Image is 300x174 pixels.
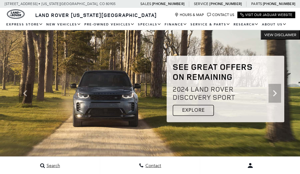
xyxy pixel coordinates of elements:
a: Pre-Owned Vehicles [83,19,136,30]
a: Contact Us [207,13,234,17]
span: Land Rover [US_STATE][GEOGRAPHIC_DATA] [35,12,157,19]
a: About Us [260,19,288,30]
button: user-profile-menu [200,158,300,173]
span: VIEW DISCLAIMER [264,32,296,37]
a: EXPRESS STORE [5,19,45,30]
a: Land Rover [US_STATE][GEOGRAPHIC_DATA] [31,12,161,19]
span: Search [45,163,60,168]
a: Service & Parts [189,19,232,30]
a: Specials [136,19,163,30]
a: Research [232,19,260,30]
a: Finance [163,19,189,30]
a: Visit Our Jaguar Website [240,13,292,17]
button: VIEW DISCLAIMER [261,30,300,40]
a: Hours & Map [175,13,204,17]
a: [STREET_ADDRESS] • [US_STATE][GEOGRAPHIC_DATA], CO 80905 [5,2,116,6]
span: Contact [144,163,161,168]
a: [PHONE_NUMBER] [209,2,242,6]
a: [PHONE_NUMBER] [152,2,184,6]
a: [PHONE_NUMBER] [263,2,295,6]
img: Land Rover [7,9,25,19]
nav: Main Navigation [5,19,295,30]
a: land-rover [7,9,25,19]
a: New Vehicles [45,19,83,30]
